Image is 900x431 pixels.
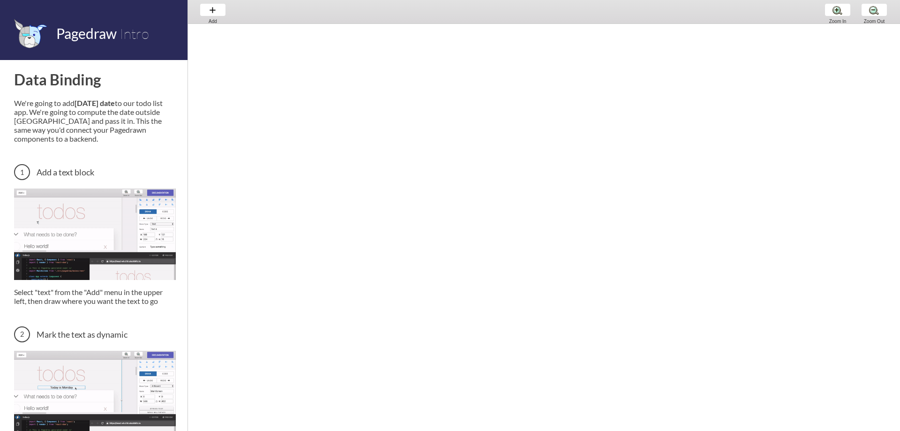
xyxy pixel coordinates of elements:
span: Pagedraw [56,25,117,42]
span: Intro [120,25,149,42]
strong: [DATE] date [75,98,115,107]
img: favicon.png [14,19,47,48]
h3: Mark the text as dynamic [14,326,176,342]
img: clip of: going to add -> text -> draw -> type "Today is Monday" [14,189,176,280]
h3: Add a text block [14,164,176,180]
h1: Data Binding [14,70,176,89]
p: We're going to add to our todo list app. We're going to compute the date outside [GEOGRAPHIC_DATA... [14,98,176,143]
p: Select "text" from the "Add" menu in the upper left, then draw where you want the text to go [14,287,176,305]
